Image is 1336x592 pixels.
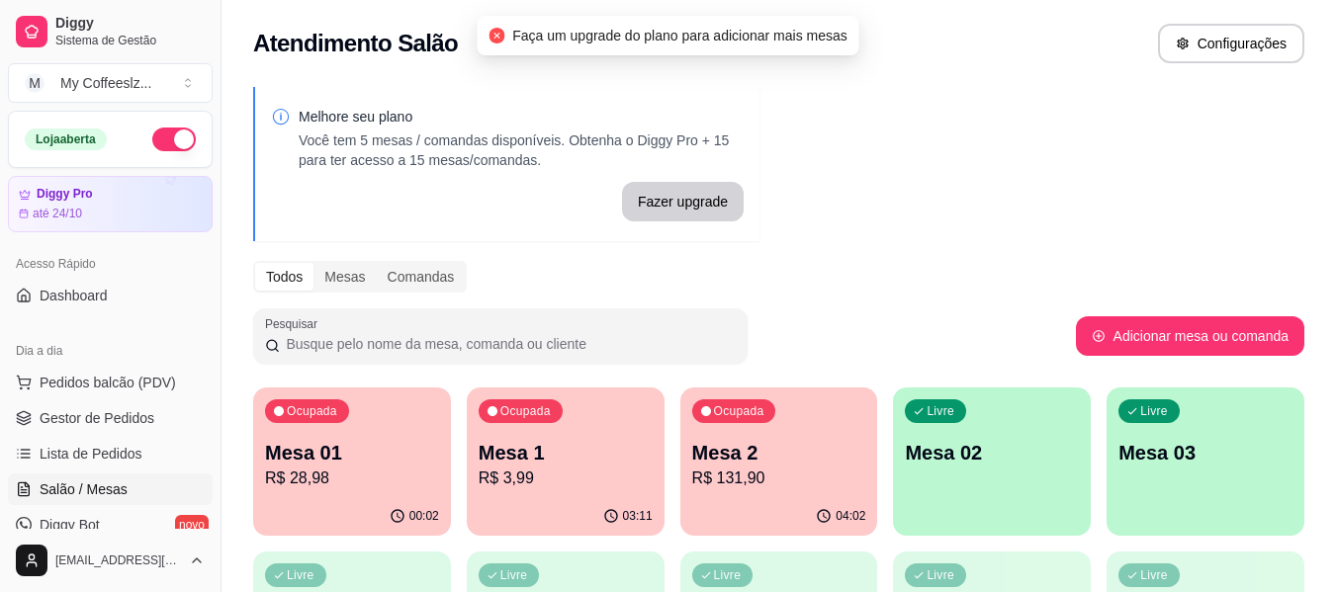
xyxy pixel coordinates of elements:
p: Livre [287,567,314,583]
input: Pesquisar [280,334,736,354]
p: Mesa 03 [1118,439,1292,466]
span: M [25,73,45,93]
button: Select a team [8,63,213,103]
button: Pedidos balcão (PDV) [8,367,213,398]
div: Dia a dia [8,335,213,367]
h2: Atendimento Salão [253,28,458,59]
p: 04:02 [836,508,865,524]
label: Pesquisar [265,315,324,332]
span: Faça um upgrade do plano para adicionar mais mesas [512,28,847,43]
button: LivreMesa 03 [1107,387,1304,536]
p: Ocupada [500,403,551,419]
p: Você tem 5 mesas / comandas disponíveis. Obtenha o Diggy Pro + 15 para ter acesso a 15 mesas/coma... [299,130,744,170]
button: OcupadaMesa 01R$ 28,9800:02 [253,387,451,536]
a: Dashboard [8,280,213,311]
p: Livre [1140,567,1168,583]
p: Melhore seu plano [299,107,744,127]
button: [EMAIL_ADDRESS][DOMAIN_NAME] [8,537,213,584]
article: até 24/10 [33,206,82,221]
button: LivreMesa 02 [893,387,1091,536]
span: Gestor de Pedidos [40,408,154,428]
a: Diggy Proaté 24/10 [8,176,213,232]
article: Diggy Pro [37,187,93,202]
span: Dashboard [40,286,108,305]
a: Lista de Pedidos [8,438,213,469]
div: Acesso Rápido [8,248,213,280]
p: Livre [1140,403,1168,419]
button: OcupadaMesa 2R$ 131,9004:02 [680,387,878,536]
p: Livre [927,403,954,419]
p: Ocupada [287,403,337,419]
button: Configurações [1158,24,1304,63]
span: Lista de Pedidos [40,444,142,464]
span: [EMAIL_ADDRESS][DOMAIN_NAME] [55,552,181,568]
p: R$ 131,90 [692,466,866,490]
p: Livre [927,567,954,583]
button: OcupadaMesa 1R$ 3,9903:11 [467,387,665,536]
button: Adicionar mesa ou comanda [1076,316,1304,356]
a: Salão / Mesas [8,473,213,505]
p: 03:11 [623,508,653,524]
p: Ocupada [714,403,764,419]
p: Livre [500,567,528,583]
p: Mesa 02 [905,439,1079,466]
p: 00:02 [409,508,439,524]
p: R$ 3,99 [479,466,653,490]
p: Livre [714,567,742,583]
span: Salão / Mesas [40,479,128,499]
span: Diggy [55,15,205,33]
a: DiggySistema de Gestão [8,8,213,55]
a: Gestor de Pedidos [8,402,213,434]
p: Mesa 2 [692,439,866,466]
div: Todos [255,263,313,291]
span: Pedidos balcão (PDV) [40,373,176,392]
a: Diggy Botnovo [8,509,213,541]
div: Comandas [377,263,466,291]
button: Fazer upgrade [622,182,744,221]
span: close-circle [489,28,504,43]
span: Sistema de Gestão [55,33,205,48]
div: Mesas [313,263,376,291]
p: Mesa 1 [479,439,653,466]
div: Loja aberta [25,128,107,150]
button: Alterar Status [152,127,196,151]
div: My Coffeeslz ... [60,73,151,93]
p: R$ 28,98 [265,466,439,490]
p: Mesa 01 [265,439,439,466]
span: Diggy Bot [40,515,100,535]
